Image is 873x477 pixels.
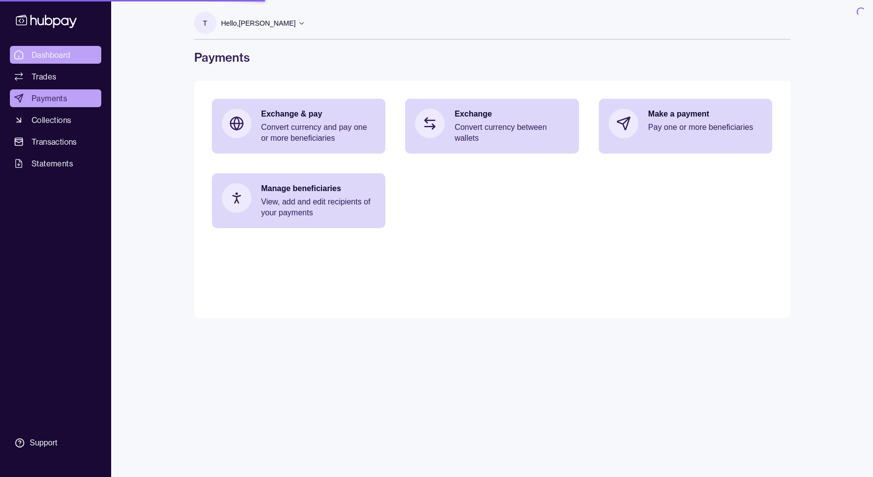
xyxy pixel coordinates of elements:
span: Payments [32,92,67,104]
h1: Payments [194,49,790,65]
a: Support [10,433,101,453]
a: Make a paymentPay one or more beneficiaries [599,99,773,148]
a: Transactions [10,133,101,151]
a: Collections [10,111,101,129]
span: Transactions [32,136,77,148]
p: T [203,18,208,29]
a: Manage beneficiariesView, add and edit recipients of your payments [212,173,386,228]
span: Collections [32,114,71,126]
a: ExchangeConvert currency between wallets [405,99,579,154]
a: Dashboard [10,46,101,64]
p: Exchange & pay [261,109,376,119]
span: Trades [32,71,56,82]
a: Exchange & payConvert currency and pay one or more beneficiaries [212,99,386,154]
p: Hello, [PERSON_NAME] [221,18,296,29]
a: Payments [10,89,101,107]
span: Statements [32,158,73,169]
p: Convert currency between wallets [455,122,569,144]
a: Statements [10,155,101,172]
span: Dashboard [32,49,71,61]
p: Pay one or more beneficiaries [648,122,763,133]
div: Support [30,437,57,448]
p: Convert currency and pay one or more beneficiaries [261,122,376,144]
p: View, add and edit recipients of your payments [261,197,376,218]
p: Manage beneficiaries [261,183,376,194]
p: Make a payment [648,109,763,119]
p: Exchange [455,109,569,119]
a: Trades [10,68,101,85]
